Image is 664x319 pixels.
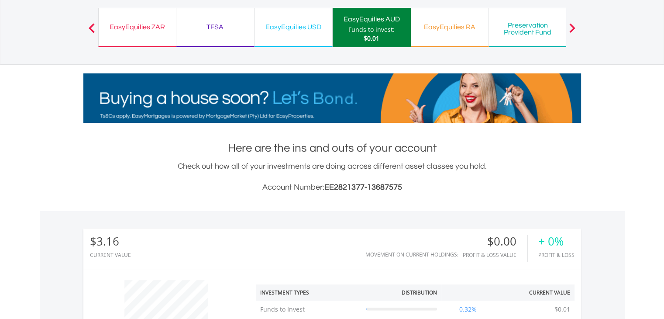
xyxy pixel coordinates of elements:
button: Previous [83,28,100,36]
div: Profit & Loss [538,252,575,258]
td: 0.32% [441,301,495,318]
th: Investment Types [256,284,362,301]
div: Distribution [402,289,437,296]
div: EasyEquities AUD [338,13,406,25]
h1: Here are the ins and outs of your account [83,140,581,156]
td: $0.01 [550,301,575,318]
div: EasyEquities USD [260,21,327,33]
div: Check out how all of your investments are doing across different asset classes you hold. [83,160,581,194]
div: $0.00 [463,235,527,248]
span: $0.01 [364,34,379,42]
div: Profit & Loss Value [463,252,527,258]
div: Preservation Provident Fund [494,22,561,36]
th: Current Value [495,284,575,301]
div: TFSA [182,21,249,33]
div: CURRENT VALUE [90,252,131,258]
div: Movement on Current Holdings: [365,252,458,257]
h3: Account Number: [83,181,581,194]
button: Next [564,28,581,36]
div: EasyEquities RA [416,21,483,33]
div: EasyEquities ZAR [104,21,171,33]
img: EasyMortage Promotion Banner [83,73,581,123]
div: Funds to invest: [348,25,395,34]
div: + 0% [538,235,575,248]
span: EE2821377-13687575 [324,183,402,191]
div: $3.16 [90,235,131,248]
td: Funds to Invest [256,301,362,318]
